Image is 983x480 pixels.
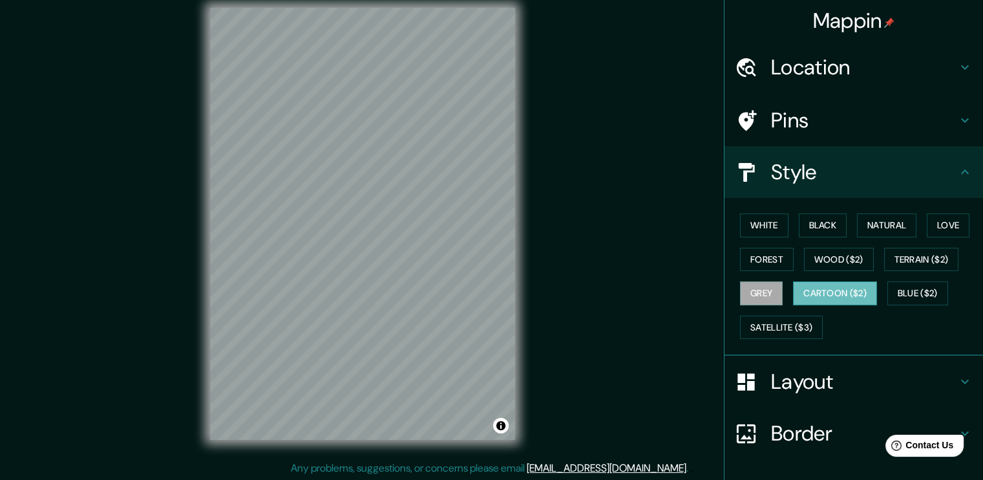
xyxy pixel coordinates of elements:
a: [EMAIL_ADDRESS][DOMAIN_NAME] [527,461,686,475]
button: Terrain ($2) [884,248,959,272]
button: Blue ($2) [887,281,948,305]
button: Forest [740,248,794,272]
div: Layout [724,356,983,408]
div: Border [724,408,983,459]
button: Love [927,213,969,237]
h4: Pins [771,107,957,133]
div: Pins [724,94,983,146]
div: Location [724,41,983,93]
button: Natural [857,213,916,237]
canvas: Map [210,8,515,440]
h4: Border [771,420,957,446]
div: . [690,461,693,476]
button: Cartoon ($2) [793,281,877,305]
button: Black [799,213,847,237]
button: Wood ($2) [804,248,874,272]
p: Any problems, suggestions, or concerns please email . [291,461,688,476]
h4: Style [771,159,957,185]
button: White [740,213,788,237]
div: Style [724,146,983,198]
iframe: Help widget launcher [868,430,969,466]
button: Satellite ($3) [740,316,823,340]
h4: Location [771,54,957,80]
div: . [688,461,690,476]
h4: Mappin [813,8,895,34]
button: Toggle attribution [493,418,509,433]
h4: Layout [771,369,957,395]
img: pin-icon.png [884,17,894,28]
button: Grey [740,281,783,305]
